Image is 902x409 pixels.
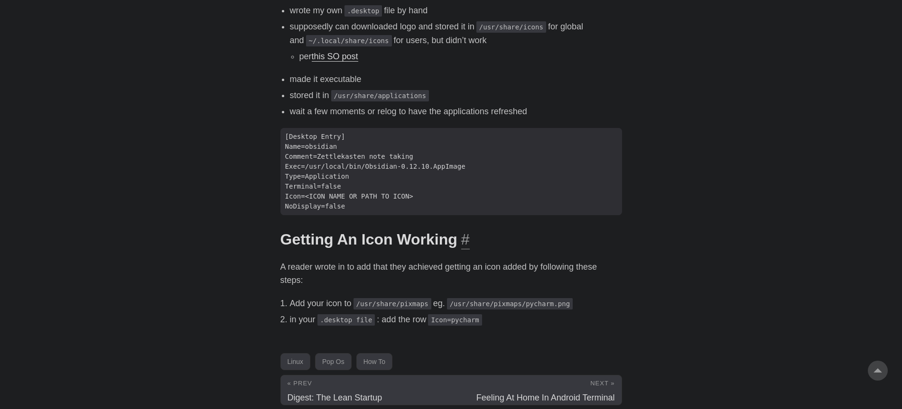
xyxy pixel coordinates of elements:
[281,375,451,405] a: « Prev Digest: The Lean Startup
[280,152,418,162] span: Comment=Zettlekasten note taking
[280,172,354,182] span: Type=Application
[476,393,615,402] span: Feeling At Home In Android Terminal
[299,50,622,64] li: per
[280,260,622,288] p: A reader wrote in to add that they achieved getting an icon added by following these steps:
[315,353,352,370] a: Pop Os
[590,380,614,387] span: Next »
[280,201,350,211] span: NoDisplay=false
[290,313,622,327] li: in your : add the row
[280,182,346,191] span: Terminal=false
[280,162,470,172] span: Exec=/usr/local/bin/Obsidian-0.12.10.AppImage
[280,353,310,370] a: Linux
[344,5,382,17] code: .desktop
[353,298,431,309] code: /usr/share/pixmaps
[290,20,622,63] li: supposedly can downloaded logo and stored it in for global and for users, but didn’t work
[288,380,312,387] span: « Prev
[288,393,382,402] span: Digest: The Lean Startup
[290,105,622,118] li: wait a few moments or relog to have the applications refreshed
[428,314,482,326] code: Icon=pycharm
[290,4,622,18] li: wrote my own file by hand
[461,230,470,248] a: #
[290,297,622,310] li: Add your icon to eg.
[451,375,622,405] a: Next » Feeling At Home In Android Terminal
[447,298,573,309] code: /usr/share/pixmaps/pycharm.png
[476,21,546,33] code: /usr/share/icons
[290,89,622,102] li: stored it in
[280,142,342,152] span: Name=obsidian
[280,230,622,248] h2: Getting An Icon Working
[312,52,358,61] a: this SO post
[280,191,418,201] span: Icon=<ICON NAME OR PATH TO ICON>
[280,132,350,142] span: [Desktop Entry]
[306,35,392,46] code: ~/.local/share/icons
[317,314,375,326] code: .desktop file
[868,361,888,381] a: go to top
[356,353,392,370] a: How To
[331,90,429,101] code: /usr/share/applications
[290,73,622,86] li: made it executable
